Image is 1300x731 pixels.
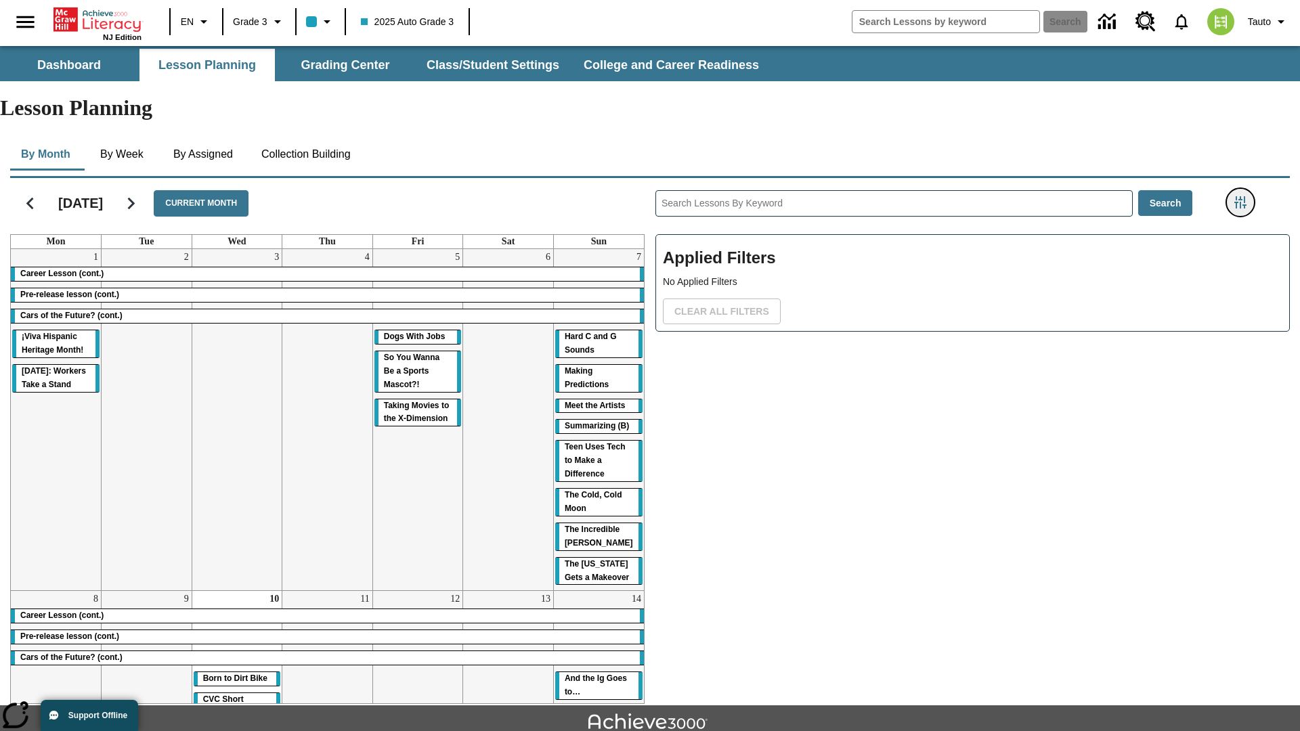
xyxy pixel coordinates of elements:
[181,15,194,29] span: EN
[448,591,462,607] a: September 12, 2025
[565,673,627,696] span: And the Ig Goes to…
[20,652,123,662] span: Cars of the Future? (cont.)
[20,290,119,299] span: Pre-release lesson (cont.)
[11,609,644,623] div: Career Lesson (cont.)
[88,138,156,171] button: By Week
[162,138,244,171] button: By Assigned
[555,399,643,413] div: Meet the Artists
[11,249,102,591] td: September 1, 2025
[12,330,100,357] div: ¡Viva Hispanic Heritage Month!
[463,249,554,591] td: September 6, 2025
[53,5,142,41] div: Home
[1,49,137,81] button: Dashboard
[272,249,282,265] a: September 3, 2025
[656,191,1132,216] input: Search Lessons By Keyword
[565,442,626,479] span: Teen Uses Tech to Make a Difference
[588,235,609,248] a: Sunday
[11,651,644,665] div: Cars of the Future? (cont.)
[102,249,192,591] td: September 2, 2025
[565,490,622,513] span: The Cold, Cold Moon
[555,523,643,550] div: The Incredible Kellee Edwards
[555,672,643,699] div: And the Ig Goes to…
[634,249,644,265] a: September 7, 2025
[267,591,282,607] a: September 10, 2025
[12,365,100,392] div: Labor Day: Workers Take a Stand
[565,401,626,410] span: Meet the Artists
[316,235,339,248] a: Thursday
[374,330,462,344] div: Dogs With Jobs
[251,138,362,171] button: Collection Building
[655,234,1290,332] div: Applied Filters
[852,11,1039,32] input: search field
[192,249,282,591] td: September 3, 2025
[53,6,142,33] a: Home
[663,275,1282,289] p: No Applied Filters
[565,421,629,430] span: Summarizing (B)
[11,630,644,644] div: Pre-release lesson (cont.)
[139,49,275,81] button: Lesson Planning
[1164,4,1199,39] a: Notifications
[10,138,81,171] button: By Month
[1242,9,1295,34] button: Profile/Settings
[1090,3,1127,41] a: Data Center
[194,672,281,686] div: Born to Dirt Bike
[203,673,267,683] span: Born to Dirt Bike
[555,441,643,481] div: Teen Uses Tech to Make a Difference
[555,420,643,433] div: Summarizing (B)
[22,332,83,355] span: ¡Viva Hispanic Heritage Month!
[555,330,643,357] div: Hard C and G Sounds
[175,9,218,34] button: Language: EN, Select a language
[22,366,86,389] span: Labor Day: Workers Take a Stand
[416,49,570,81] button: Class/Student Settings
[1127,3,1164,40] a: Resource Center, Will open in new tab
[538,591,553,607] a: September 13, 2025
[194,693,281,720] div: CVC Short Vowels Lesson 2
[1199,4,1242,39] button: Select a new avatar
[5,2,45,42] button: Open side menu
[499,235,517,248] a: Saturday
[663,242,1282,275] h2: Applied Filters
[11,267,644,281] div: Career Lesson (cont.)
[154,190,248,217] button: Current Month
[374,351,462,392] div: So You Wanna Be a Sports Mascot?!
[68,711,127,720] span: Support Offline
[20,311,123,320] span: Cars of the Future? (cont.)
[203,694,268,717] span: CVC Short Vowels Lesson 2
[543,249,553,265] a: September 6, 2025
[645,173,1290,704] div: Search
[555,489,643,516] div: The Cold, Cold Moon
[357,591,372,607] a: September 11, 2025
[361,15,454,29] span: 2025 Auto Grade 3
[91,249,101,265] a: September 1, 2025
[555,558,643,585] div: The Missouri Gets a Makeover
[565,559,629,582] span: The Missouri Gets a Makeover
[362,249,372,265] a: September 4, 2025
[1248,15,1271,29] span: Tauto
[565,525,633,548] span: The Incredible Kellee Edwards
[20,269,104,278] span: Career Lesson (cont.)
[1227,189,1254,216] button: Filters Side menu
[41,700,138,731] button: Support Offline
[301,9,341,34] button: Class color is light blue. Change class color
[565,332,617,355] span: Hard C and G Sounds
[384,353,439,389] span: So You Wanna Be a Sports Mascot?!
[409,235,427,248] a: Friday
[629,591,644,607] a: September 14, 2025
[1207,8,1234,35] img: avatar image
[136,235,156,248] a: Tuesday
[452,249,462,265] a: September 5, 2025
[555,365,643,392] div: Making Predictions
[181,591,192,607] a: September 9, 2025
[91,591,101,607] a: September 8, 2025
[20,611,104,620] span: Career Lesson (cont.)
[13,186,47,221] button: Previous
[227,9,291,34] button: Grade: Grade 3, Select a grade
[233,15,267,29] span: Grade 3
[11,288,644,302] div: Pre-release lesson (cont.)
[44,235,68,248] a: Monday
[1138,190,1193,217] button: Search
[374,399,462,426] div: Taking Movies to the X-Dimension
[372,249,463,591] td: September 5, 2025
[565,366,609,389] span: Making Predictions
[553,249,644,591] td: September 7, 2025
